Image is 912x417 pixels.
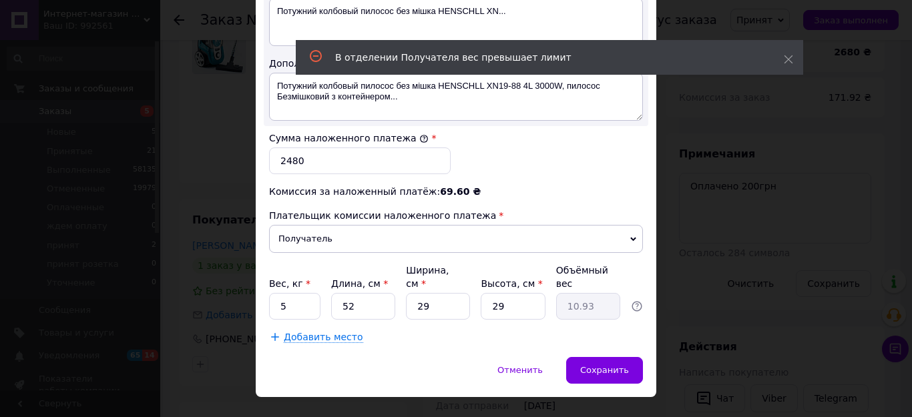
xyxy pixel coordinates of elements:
[269,225,643,253] span: Получатель
[269,185,643,198] div: Комиссия за наложенный платёж:
[335,51,750,64] div: В отделении Получателя вес превышает лимит
[284,332,363,343] span: Добавить место
[440,186,481,197] span: 69.60 ₴
[331,278,388,289] label: Длина, см
[269,73,643,121] textarea: Потужний колбовый пилосос без мішка HENSCHLL XN19-88 4L 3000W, пилосос Безмішковий з контейнером...
[269,278,310,289] label: Вес, кг
[556,264,620,290] div: Объёмный вес
[481,278,542,289] label: Высота, см
[580,365,629,375] span: Сохранить
[406,265,449,289] label: Ширина, см
[269,57,643,70] div: Дополнительная информация
[497,365,543,375] span: Отменить
[269,133,429,143] label: Сумма наложенного платежа
[269,210,496,221] span: Плательщик комиссии наложенного платежа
